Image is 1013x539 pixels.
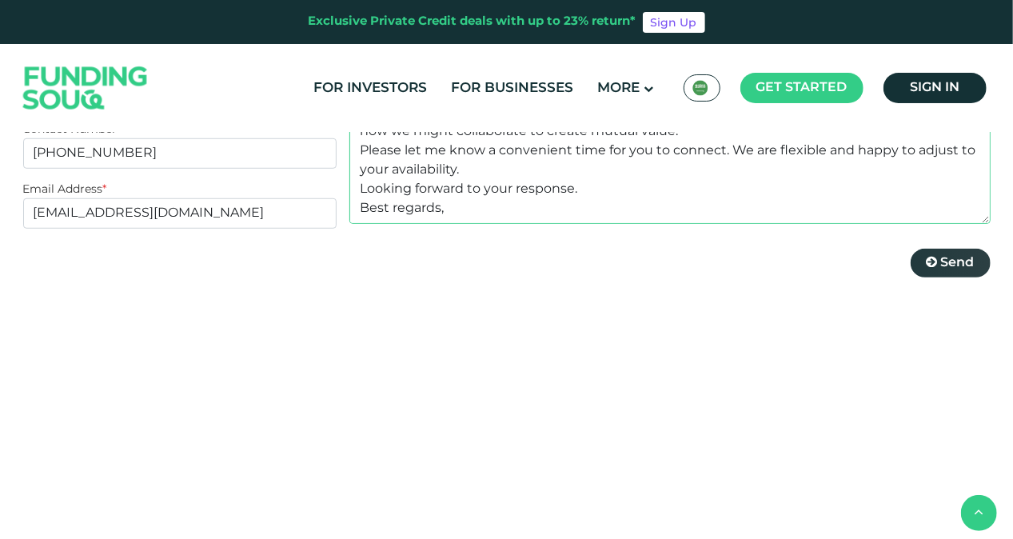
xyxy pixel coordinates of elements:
[941,257,975,269] span: Send
[961,495,997,531] button: back
[692,80,708,96] img: SA Flag
[23,184,107,195] label: Email Address
[911,249,991,277] button: Send
[349,237,592,299] iframe: reCAPTCHA
[598,82,640,95] span: More
[309,13,636,31] div: Exclusive Private Credit deals with up to 23% return*
[643,12,705,33] a: Sign Up
[910,82,959,94] span: Sign in
[448,75,578,102] a: For Businesses
[7,48,164,129] img: Logo
[883,73,987,103] a: Sign in
[310,75,432,102] a: For Investors
[756,82,847,94] span: Get started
